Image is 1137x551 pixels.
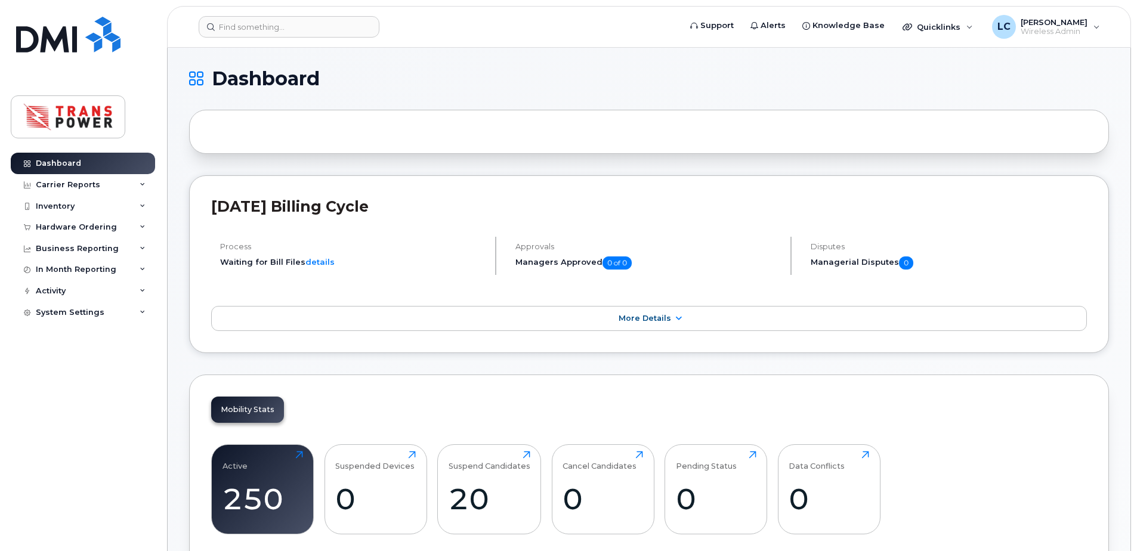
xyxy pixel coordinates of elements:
[220,256,485,268] li: Waiting for Bill Files
[220,242,485,251] h4: Process
[515,256,780,270] h5: Managers Approved
[563,451,637,470] div: Cancel Candidates
[676,451,756,527] a: Pending Status0
[811,242,1087,251] h4: Disputes
[335,481,416,516] div: 0
[223,451,303,527] a: Active250
[676,481,756,516] div: 0
[449,451,530,527] a: Suspend Candidates20
[676,451,737,470] div: Pending Status
[789,451,869,527] a: Data Conflicts0
[899,256,913,270] span: 0
[212,70,320,88] span: Dashboard
[789,481,869,516] div: 0
[619,314,671,323] span: More Details
[223,451,248,470] div: Active
[449,451,530,470] div: Suspend Candidates
[223,481,303,516] div: 250
[563,451,643,527] a: Cancel Candidates0
[563,481,643,516] div: 0
[515,242,780,251] h4: Approvals
[789,451,845,470] div: Data Conflicts
[335,451,416,527] a: Suspended Devices0
[449,481,530,516] div: 20
[335,451,415,470] div: Suspended Devices
[211,197,1087,215] h2: [DATE] Billing Cycle
[305,257,335,267] a: details
[603,256,632,270] span: 0 of 0
[811,256,1087,270] h5: Managerial Disputes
